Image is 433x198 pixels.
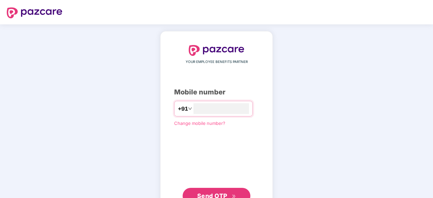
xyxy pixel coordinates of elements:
a: Change mobile number? [174,120,225,126]
span: YOUR EMPLOYEE BENEFITS PARTNER [186,59,248,65]
img: logo [189,45,244,56]
span: +91 [178,105,188,113]
img: logo [7,7,62,18]
span: down [188,107,192,111]
div: Mobile number [174,87,259,97]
